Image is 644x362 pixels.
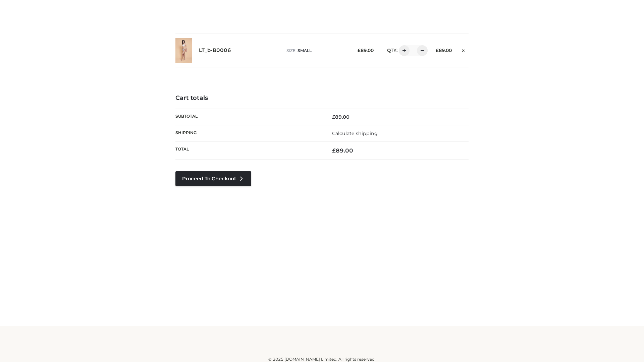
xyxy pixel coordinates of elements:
th: Total [175,142,322,160]
bdi: 89.00 [332,147,353,154]
p: size : [286,48,347,54]
a: Remove this item [459,45,469,54]
bdi: 89.00 [332,114,350,120]
th: Shipping [175,125,322,141]
div: QTY: [380,45,425,56]
span: £ [332,114,335,120]
a: LT_b-B0006 [199,47,231,54]
span: £ [332,147,336,154]
img: LT_b-B0006 - SMALL [175,38,192,63]
span: £ [436,48,439,53]
bdi: 89.00 [436,48,452,53]
th: Subtotal [175,109,322,125]
span: £ [358,48,361,53]
h4: Cart totals [175,95,469,102]
a: Proceed to Checkout [175,171,251,186]
bdi: 89.00 [358,48,374,53]
a: Calculate shipping [332,130,378,136]
span: SMALL [298,48,312,53]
